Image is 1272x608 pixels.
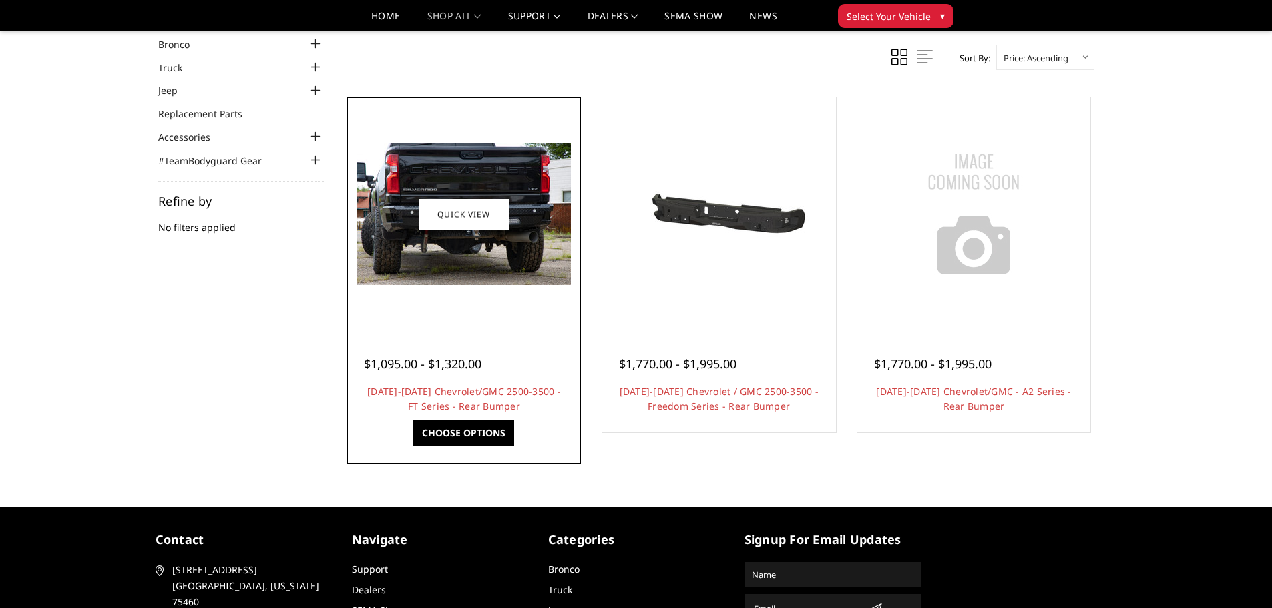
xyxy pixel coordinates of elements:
[548,563,580,575] a: Bronco
[952,48,990,68] label: Sort By:
[1205,544,1272,608] iframe: Chat Widget
[371,11,400,31] a: Home
[158,154,278,168] a: #TeamBodyguard Gear
[419,198,509,230] a: Quick view
[427,11,481,31] a: shop all
[606,101,833,328] a: 2020-2025 Chevrolet / GMC 2500-3500 - Freedom Series - Rear Bumper 2020-2025 Chevrolet / GMC 2500...
[548,531,724,549] h5: Categories
[747,564,919,585] input: Name
[940,9,945,23] span: ▾
[156,531,332,549] h5: contact
[664,11,722,31] a: SEMA Show
[619,356,736,372] span: $1,770.00 - $1,995.00
[364,356,481,372] span: $1,095.00 - $1,320.00
[508,11,561,31] a: Support
[847,9,931,23] span: Select Your Vehicle
[876,385,1071,412] a: [DATE]-[DATE] Chevrolet/GMC - A2 Series - Rear Bumper
[352,563,388,575] a: Support
[357,143,571,285] img: 2020-2025 Chevrolet/GMC 2500-3500 - FT Series - Rear Bumper
[158,130,227,144] a: Accessories
[158,195,324,207] h5: Refine by
[413,420,514,446] a: Choose Options
[745,531,921,549] h5: signup for email updates
[158,107,259,121] a: Replacement Parts
[548,583,572,596] a: Truck
[158,83,194,97] a: Jeep
[352,583,386,596] a: Dealers
[588,11,638,31] a: Dealers
[749,11,777,31] a: News
[351,101,578,328] a: 2020-2025 Chevrolet/GMC 2500-3500 - FT Series - Rear Bumper 2020-2025 Chevrolet/GMC 2500-3500 - F...
[352,531,528,549] h5: Navigate
[158,61,199,75] a: Truck
[620,385,819,412] a: [DATE]-[DATE] Chevrolet / GMC 2500-3500 - Freedom Series - Rear Bumper
[838,4,953,28] button: Select Your Vehicle
[158,195,324,248] div: No filters applied
[158,37,206,51] a: Bronco
[874,356,992,372] span: $1,770.00 - $1,995.00
[367,385,561,412] a: [DATE]-[DATE] Chevrolet/GMC 2500-3500 - FT Series - Rear Bumper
